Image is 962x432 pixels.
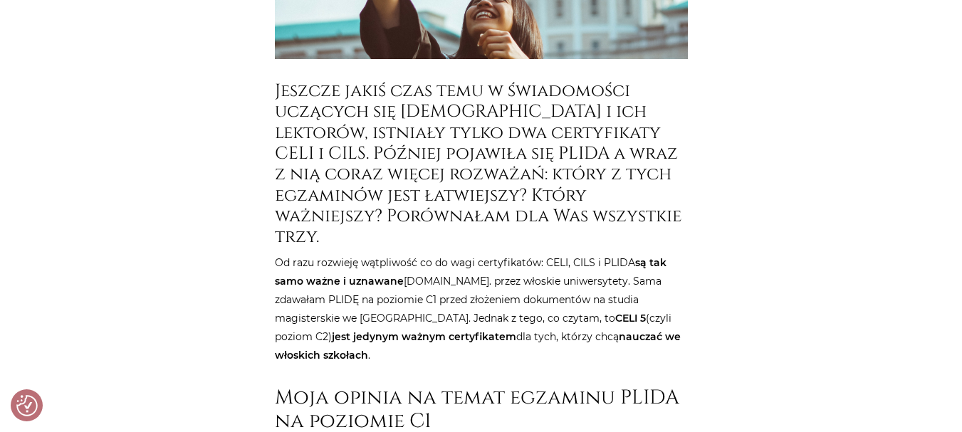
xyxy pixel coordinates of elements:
strong: nauczać we włoskich szkołach [275,330,681,362]
button: Preferencje co do zgód [16,395,38,416]
p: Od razu rozwieję wątpliwość co do wagi certyfikatów: CELI, CILS i PLIDA [DOMAIN_NAME]. przez włos... [275,253,688,364]
img: Revisit consent button [16,395,38,416]
strong: są tak samo ważne i uznawane [275,256,666,288]
h3: Jeszcze jakiś czas temu w świadomości uczących się [DEMOGRAPHIC_DATA] i ich lektorów, istniały ty... [275,80,688,248]
strong: CELI 5 [615,312,646,325]
strong: jest jedynym ważnym certyfikatem [332,330,516,343]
